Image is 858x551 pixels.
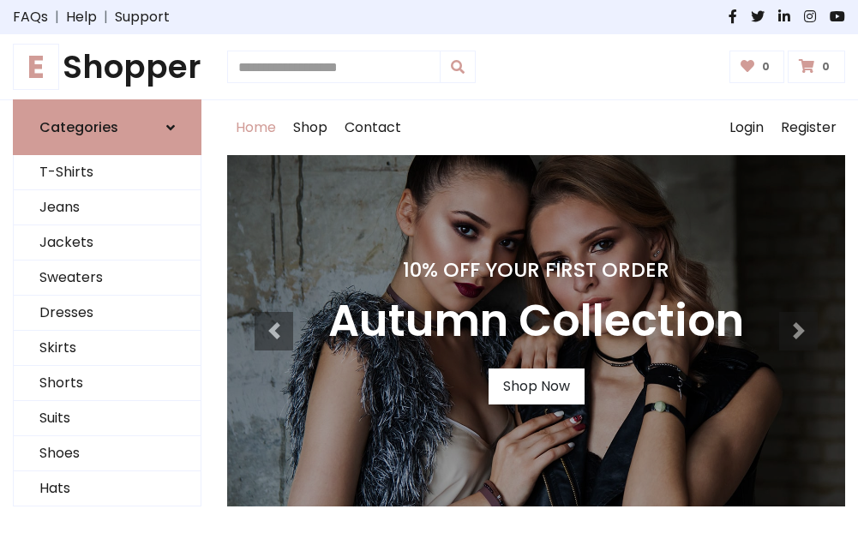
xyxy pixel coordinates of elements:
[14,366,201,401] a: Shorts
[772,100,845,155] a: Register
[39,119,118,135] h6: Categories
[13,48,201,86] h1: Shopper
[13,99,201,155] a: Categories
[721,100,772,155] a: Login
[729,51,785,83] a: 0
[758,59,774,75] span: 0
[97,7,115,27] span: |
[13,7,48,27] a: FAQs
[788,51,845,83] a: 0
[328,258,744,282] h4: 10% Off Your First Order
[818,59,834,75] span: 0
[13,48,201,86] a: EShopper
[14,436,201,471] a: Shoes
[14,261,201,296] a: Sweaters
[285,100,336,155] a: Shop
[14,155,201,190] a: T-Shirts
[115,7,170,27] a: Support
[14,296,201,331] a: Dresses
[328,296,744,348] h3: Autumn Collection
[227,100,285,155] a: Home
[14,225,201,261] a: Jackets
[14,331,201,366] a: Skirts
[14,471,201,506] a: Hats
[14,190,201,225] a: Jeans
[14,401,201,436] a: Suits
[489,368,585,404] a: Shop Now
[336,100,410,155] a: Contact
[13,44,59,90] span: E
[66,7,97,27] a: Help
[48,7,66,27] span: |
